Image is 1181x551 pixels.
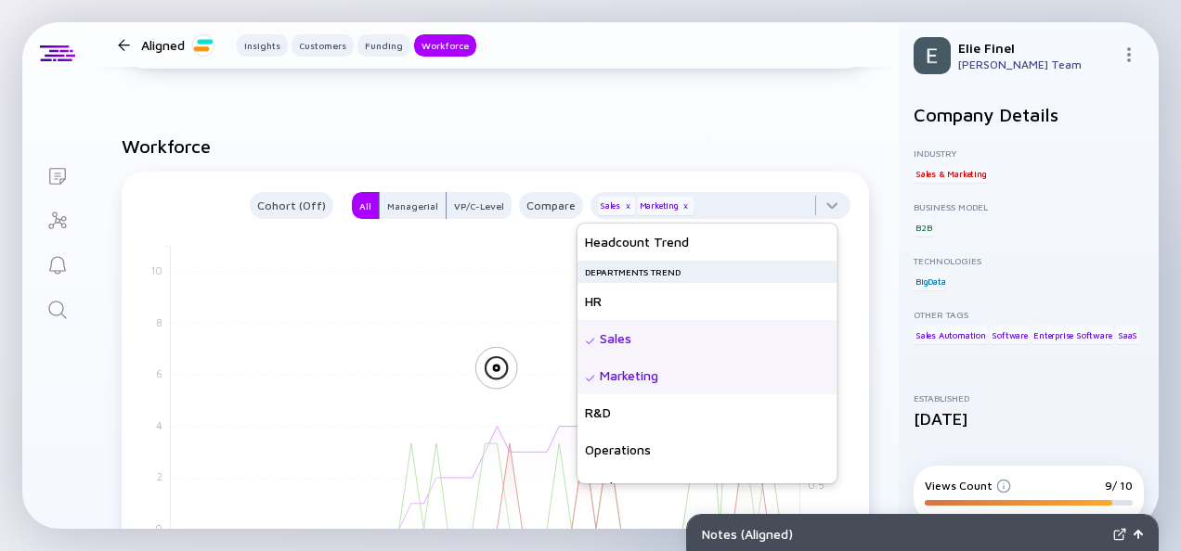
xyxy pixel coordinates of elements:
div: [PERSON_NAME] Team [958,58,1114,71]
div: Managerial [380,197,446,215]
div: Software [990,326,1029,344]
div: R&D [578,394,837,431]
div: Technologies [914,255,1144,266]
div: Compare [519,195,583,216]
h2: Company Details [914,104,1144,125]
div: Product [578,468,837,506]
button: Customers [292,34,354,57]
a: Investor Map [22,197,92,241]
div: Sales & Marketing [914,164,989,183]
div: Workforce [414,36,476,55]
div: Other Tags [914,309,1144,320]
img: Menu [1122,47,1136,62]
div: SaaS [1116,326,1139,344]
button: VP/C-Level [447,192,512,219]
a: Search [22,286,92,330]
button: Cohort (Off) [250,192,333,219]
div: Elie Finel [958,40,1114,56]
img: Elie Profile Picture [914,37,951,74]
button: Funding [357,34,410,57]
div: Marketing [638,197,694,215]
div: Insights [237,36,288,55]
img: Open Notes [1134,530,1143,539]
div: Established [914,392,1144,404]
div: B2B [914,218,933,237]
button: Workforce [414,34,476,57]
button: Compare [519,192,583,219]
img: Expand Notes [1113,528,1126,541]
div: Views Count [925,479,1011,493]
div: x [681,200,692,211]
div: [DATE] [914,409,1144,429]
a: Lists [22,152,92,197]
img: Selected [585,336,596,347]
div: Sales [598,197,635,215]
div: Industry [914,147,1144,159]
div: Notes ( Aligned ) [702,526,1106,542]
button: Insights [237,34,288,57]
button: Managerial [379,192,447,219]
div: HR [578,283,837,320]
div: Enterprise Software [1032,326,1113,344]
h2: Workforce [122,135,869,157]
div: 9/ 10 [1105,479,1133,493]
div: Sales Automation [914,326,988,344]
div: BigData [914,272,948,290]
img: Selected [585,373,596,384]
div: VP/C-Level [447,197,512,215]
div: Customers [292,36,354,55]
div: All [352,197,379,215]
div: Business Model [914,201,1144,212]
div: Departments Trend [578,261,837,283]
div: Cohort (Off) [250,195,333,216]
div: Headcount Trend [578,224,837,261]
button: All [352,192,379,219]
div: Marketing [578,357,837,394]
div: Aligned [141,33,214,57]
div: Sales [578,320,837,357]
div: Funding [357,36,410,55]
div: Operations [578,431,837,468]
a: Reminders [22,241,92,286]
div: x [622,200,633,211]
